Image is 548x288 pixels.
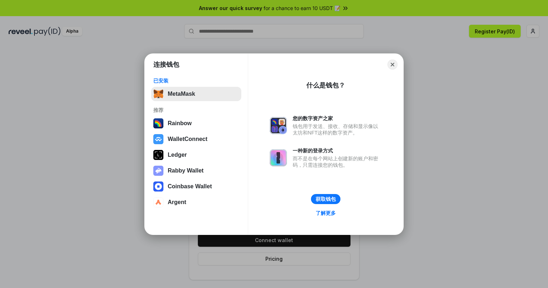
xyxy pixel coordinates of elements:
div: 获取钱包 [316,196,336,202]
div: MetaMask [168,91,195,97]
div: Rabby Wallet [168,167,204,174]
img: svg+xml,%3Csvg%20xmlns%3D%22http%3A%2F%2Fwww.w3.org%2F2000%2Fsvg%22%20fill%3D%22none%22%20viewBox... [270,117,287,134]
div: 了解更多 [316,210,336,216]
a: 了解更多 [311,208,340,218]
img: svg+xml,%3Csvg%20fill%3D%22none%22%20height%3D%2233%22%20viewBox%3D%220%200%2035%2033%22%20width%... [153,89,163,99]
div: Argent [168,199,186,206]
img: svg+xml,%3Csvg%20width%3D%22120%22%20height%3D%22120%22%20viewBox%3D%220%200%20120%20120%22%20fil... [153,118,163,128]
img: svg+xml,%3Csvg%20xmlns%3D%22http%3A%2F%2Fwww.w3.org%2F2000%2Fsvg%22%20width%3D%2228%22%20height%3... [153,150,163,160]
h1: 连接钱包 [153,60,179,69]
div: Rainbow [168,120,192,127]
img: svg+xml,%3Csvg%20width%3D%2228%22%20height%3D%2228%22%20viewBox%3D%220%200%2028%2028%22%20fill%3D... [153,181,163,192]
img: svg+xml,%3Csvg%20xmlns%3D%22http%3A%2F%2Fwww.w3.org%2F2000%2Fsvg%22%20fill%3D%22none%22%20viewBox... [270,149,287,166]
button: Close [387,60,398,70]
div: 已安装 [153,77,239,84]
div: 而不是在每个网站上创建新的账户和密码，只需连接您的钱包。 [293,155,382,168]
button: Coinbase Wallet [151,179,241,194]
div: WalletConnect [168,136,208,142]
img: svg+xml,%3Csvg%20xmlns%3D%22http%3A%2F%2Fwww.w3.org%2F2000%2Fsvg%22%20fill%3D%22none%22%20viewBox... [153,166,163,176]
button: WalletConnect [151,132,241,146]
div: 钱包用于发送、接收、存储和显示像以太坊和NFT这样的数字资产。 [293,123,382,136]
button: 获取钱包 [311,194,340,204]
div: Coinbase Wallet [168,183,212,190]
div: 一种新的登录方式 [293,147,382,154]
button: Ledger [151,148,241,162]
img: svg+xml,%3Csvg%20width%3D%2228%22%20height%3D%2228%22%20viewBox%3D%220%200%2028%2028%22%20fill%3D... [153,197,163,207]
div: Ledger [168,152,187,158]
div: 您的数字资产之家 [293,115,382,122]
button: MetaMask [151,87,241,101]
div: 什么是钱包？ [306,81,345,90]
img: svg+xml,%3Csvg%20width%3D%2228%22%20height%3D%2228%22%20viewBox%3D%220%200%2028%2028%22%20fill%3D... [153,134,163,144]
button: Argent [151,195,241,209]
button: Rabby Wallet [151,164,241,178]
button: Rainbow [151,116,241,131]
div: 推荐 [153,107,239,113]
